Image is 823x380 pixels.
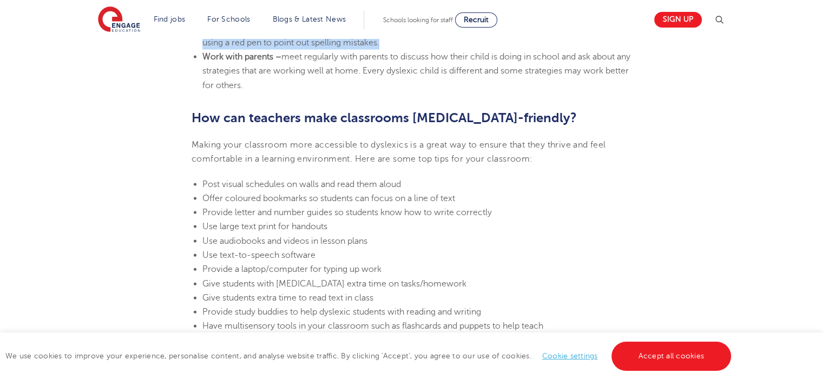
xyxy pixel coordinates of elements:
[202,179,401,189] span: Post visual schedules on walls and read them aloud
[202,52,630,90] span: meet regularly with parents to discuss how their child is doing in school and ask about any strat...
[455,12,497,28] a: Recruit
[98,6,140,34] img: Engage Education
[654,12,702,28] a: Sign up
[202,307,481,317] span: Provide study buddies to help dyslexic students with reading and writing
[202,208,492,217] span: Provide letter and number guides so students know how to write correctly
[202,321,543,331] span: Have multisensory tools in your classroom such as flashcards and puppets to help teach
[611,342,732,371] a: Accept all cookies
[202,293,373,303] span: Give students extra time to read text in class
[202,250,315,260] span: Use text-to-speech software
[202,194,455,203] span: Offer coloured bookmarks so students can focus on a line of text
[192,140,605,164] span: Making your classroom more accessible to dyslexics is a great way to ensure that they thrive and ...
[192,110,577,125] b: How can teachers make classrooms [MEDICAL_DATA]-friendly?
[207,15,250,23] a: For Schools
[202,9,617,48] span: whilst dyslexic students may struggle with spelling and grammar, their thinking and creativity de...
[202,52,281,62] b: Work with parents –
[5,352,734,360] span: We use cookies to improve your experience, personalise content, and analyse website traffic. By c...
[464,16,489,24] span: Recruit
[202,279,466,289] span: Give students with [MEDICAL_DATA] extra time on tasks/homework
[273,15,346,23] a: Blogs & Latest News
[202,264,381,274] span: Provide a laptop/computer for typing up work
[542,352,598,360] a: Cookie settings
[383,16,453,24] span: Schools looking for staff
[154,15,186,23] a: Find jobs
[202,236,367,246] span: Use audiobooks and videos in lesson plans
[202,222,327,231] span: Use large text print for handouts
